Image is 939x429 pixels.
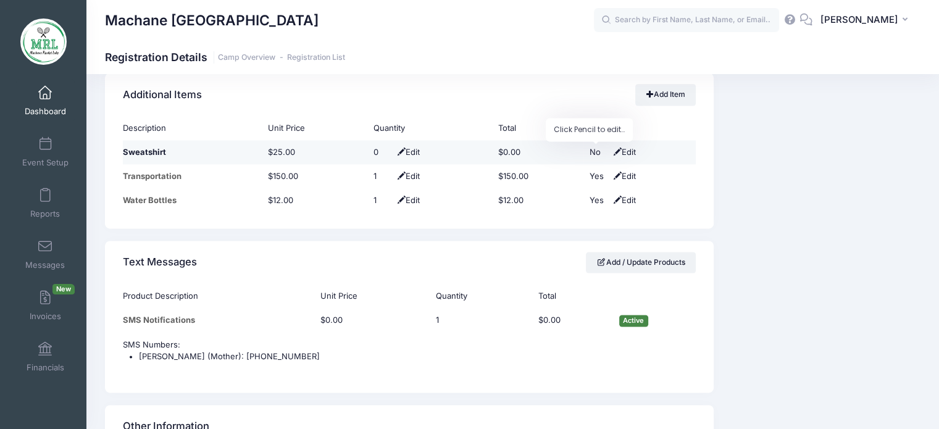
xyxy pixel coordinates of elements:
[262,116,367,140] th: Unit Price
[314,308,430,333] td: $0.00
[394,147,420,157] span: Edit
[16,335,75,378] a: Financials
[589,170,607,183] div: Yes
[16,79,75,122] a: Dashboard
[374,146,392,159] div: Click Pencil to edit...
[287,53,345,62] a: Registration List
[589,194,607,207] div: Yes
[493,116,583,140] th: Total
[30,311,61,322] span: Invoices
[532,308,613,333] td: $0.00
[123,77,202,112] h4: Additional Items
[123,308,314,333] td: SMS Notifications
[123,188,262,212] td: Water Bottles
[493,140,583,164] td: $0.00
[610,195,635,205] span: Edit
[594,8,779,33] input: Search by First Name, Last Name, or Email...
[812,6,920,35] button: [PERSON_NAME]
[262,140,367,164] td: $25.00
[27,362,64,373] span: Financials
[374,170,392,183] div: Click Pencil to edit...
[314,284,430,308] th: Unit Price
[493,188,583,212] td: $12.00
[16,130,75,173] a: Event Setup
[218,53,275,62] a: Camp Overview
[123,116,262,140] th: Description
[583,116,696,140] th: Ordered
[635,84,696,105] a: Add Item
[532,284,613,308] th: Total
[123,140,262,164] td: Sweatshirt
[16,284,75,327] a: InvoicesNew
[610,147,635,157] span: Edit
[586,252,696,273] a: Add / Update Products
[25,260,65,270] span: Messages
[123,284,314,308] th: Product Description
[546,118,633,141] div: Click Pencil to edit...
[430,284,532,308] th: Quantity
[123,244,197,280] h4: Text Messages
[16,233,75,276] a: Messages
[139,351,695,363] li: [PERSON_NAME] (Mother): [PHONE_NUMBER]
[589,146,607,159] div: No
[394,195,420,205] span: Edit
[30,209,60,219] span: Reports
[52,284,75,294] span: New
[25,106,66,117] span: Dashboard
[619,315,648,327] span: Active
[820,13,898,27] span: [PERSON_NAME]
[436,314,454,327] div: Click Pencil to edit...
[262,188,367,212] td: $12.00
[493,164,583,188] td: $150.00
[394,171,420,181] span: Edit
[374,194,392,207] div: Click Pencil to edit...
[20,19,67,65] img: Machane Racket Lake
[22,157,69,168] span: Event Setup
[123,164,262,188] td: Transportation
[262,164,367,188] td: $150.00
[610,171,635,181] span: Edit
[105,6,319,35] h1: Machane [GEOGRAPHIC_DATA]
[105,51,345,64] h1: Registration Details
[123,333,695,377] td: SMS Numbers:
[367,116,493,140] th: Quantity
[16,181,75,225] a: Reports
